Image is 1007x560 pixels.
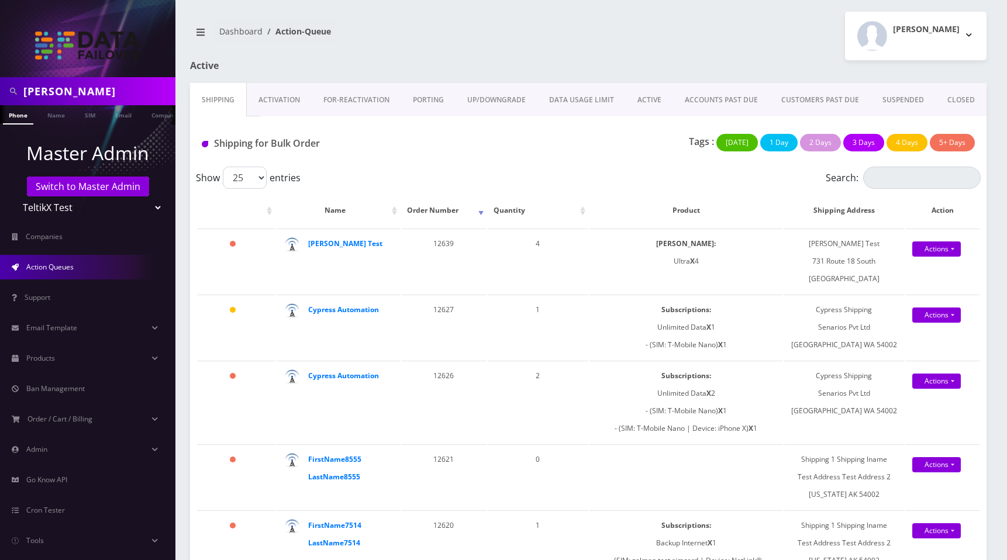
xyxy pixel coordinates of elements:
a: Cypress Automation [308,371,379,381]
a: ACCOUNTS PAST DUE [673,83,770,117]
h2: [PERSON_NAME] [893,25,960,34]
a: CUSTOMERS PAST DUE [770,83,871,117]
button: 2 Days [800,134,841,151]
th: Order Number: activate to sort column ascending [401,193,487,227]
b: X [706,388,711,398]
label: Show entries [196,167,301,189]
td: 12621 [401,444,487,509]
b: X [706,322,711,332]
td: Ultra 4 [589,229,783,293]
button: [PERSON_NAME] [845,12,987,60]
td: [PERSON_NAME] Test 731 Route 18 South [GEOGRAPHIC_DATA] [784,229,904,293]
a: Dashboard [219,26,263,37]
span: Products [26,353,55,363]
td: Cypress Shipping Senarios Pvt Ltd [GEOGRAPHIC_DATA] WA 54002 [784,361,904,443]
a: SUSPENDED [871,83,936,117]
a: UP/DOWNGRADE [456,83,537,117]
a: FOR-REActivation [312,83,401,117]
a: DATA USAGE LIMIT [537,83,626,117]
span: Order / Cart / Billing [27,414,92,424]
b: Subscriptions: [661,371,711,381]
a: Email [109,105,137,123]
th: : activate to sort column ascending [197,193,275,227]
td: Cypress Shipping Senarios Pvt Ltd [GEOGRAPHIC_DATA] WA 54002 [784,295,904,359]
label: Search: [826,167,981,189]
a: Phone [3,105,33,125]
a: [PERSON_NAME] Test [308,238,382,248]
a: FirstName7514 LastName7514 [308,520,361,548]
b: X [708,538,712,548]
span: Support [25,292,50,302]
span: Action Queues [26,262,74,272]
a: Company [146,105,185,123]
a: Actions [912,307,961,323]
img: TeltikX Test [35,32,140,60]
button: 5+ Days [930,134,975,151]
button: 1 Day [760,134,798,151]
td: 1 [488,295,588,359]
a: Actions [912,457,961,472]
a: Shipping [190,83,247,117]
button: 3 Days [843,134,884,151]
td: 12627 [401,295,487,359]
nav: breadcrumb [190,19,580,53]
td: 4 [488,229,588,293]
th: Quantity: activate to sort column ascending [488,193,588,227]
img: Shipping for Bulk Order [202,141,208,147]
td: 2 [488,361,588,443]
a: ACTIVE [626,83,673,117]
b: Subscriptions: [661,520,711,530]
span: Ban Management [26,383,85,393]
b: [PERSON_NAME]: [656,238,716,248]
h1: Shipping for Bulk Order [202,138,448,149]
a: Actions [912,523,961,538]
a: PORTING [401,83,456,117]
a: Activation [247,83,312,117]
a: FirstName8555 LastName8555 [308,454,361,482]
td: 0 [488,444,588,509]
b: X [690,256,695,266]
b: Subscriptions: [661,305,711,314]
td: 12639 [401,229,487,293]
input: Search in Company [23,80,173,102]
th: Product [589,193,783,227]
span: Companies [26,231,63,241]
button: [DATE] [716,134,758,151]
a: Switch to Master Admin [27,177,149,196]
a: Cypress Automation [308,305,379,314]
button: 4 Days [887,134,927,151]
td: Shipping 1 Shipping lname Test Address Test Address 2 [US_STATE] AK 54002 [784,444,904,509]
b: X [718,406,723,416]
td: Unlimited Data 1 - (SIM: T-Mobile Nano) 1 [589,295,783,359]
td: Unlimited Data 2 - (SIM: T-Mobile Nano) 1 - (SIM: T-Mobile Nano | Device: iPhone X) 1 [589,361,783,443]
input: Search: [863,167,981,189]
span: Go Know API [26,475,67,485]
b: X [749,423,753,433]
span: Tools [26,535,44,545]
a: CLOSED [936,83,987,117]
span: Email Template [26,323,77,333]
a: SIM [79,105,101,123]
td: 12626 [401,361,487,443]
li: Action-Queue [263,25,331,37]
th: Shipping Address [784,193,904,227]
select: Showentries [223,167,267,189]
a: Name [42,105,71,123]
a: Actions [912,241,961,257]
th: Name: activate to sort column ascending [276,193,400,227]
a: Actions [912,374,961,389]
h1: Active [190,60,444,71]
span: Cron Tester [26,505,65,515]
th: Action [905,193,980,227]
b: X [718,340,723,350]
p: Tags : [689,134,714,148]
span: Admin [26,444,47,454]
